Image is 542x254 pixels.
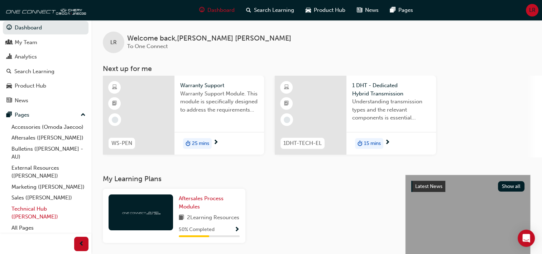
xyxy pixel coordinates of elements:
span: duration-icon [358,139,363,148]
a: Accessories (Omoda Jaecoo) [9,122,88,133]
a: External Resources ([PERSON_NAME]) [9,163,88,182]
a: Bulletins ([PERSON_NAME] - AU) [9,144,88,163]
a: Dashboard [3,21,88,34]
span: guage-icon [6,25,12,31]
span: learningRecordVerb_NONE-icon [284,117,290,123]
span: learningResourceType_ELEARNING-icon [112,83,117,92]
button: LR [526,4,538,17]
span: car-icon [6,83,12,89]
a: News [3,94,88,107]
a: pages-iconPages [384,3,419,18]
div: Open Intercom Messenger [518,230,535,247]
img: oneconnect [4,3,86,17]
a: news-iconNews [351,3,384,18]
span: learningResourceType_ELEARNING-icon [284,83,289,92]
a: WS-PENWarranty SupportWarranty Support Module. This module is specifically designed to address th... [103,76,264,155]
div: Product Hub [15,82,46,90]
span: book-icon [179,213,184,222]
span: duration-icon [186,139,191,148]
a: Analytics [3,50,88,64]
span: next-icon [385,140,390,146]
a: Search Learning [3,65,88,78]
a: car-iconProduct Hub [300,3,351,18]
span: Latest News [415,183,442,189]
span: learningRecordVerb_NONE-icon [112,117,118,123]
span: Warranty Support Module. This module is specifically designed to address the requirements and pro... [180,90,258,114]
span: 1DHT-TECH-EL [283,139,322,147]
span: 25 mins [192,140,209,148]
span: Welcome back , [PERSON_NAME] [PERSON_NAME] [127,34,291,43]
span: news-icon [357,6,362,15]
a: 1DHT-TECH-EL1 DHT - Dedicated Hybrid TransmissionUnderstanding transmission types and the relevan... [275,76,436,155]
span: Show Progress [234,227,240,233]
a: guage-iconDashboard [193,3,240,18]
span: guage-icon [199,6,205,15]
img: oneconnect [121,209,160,216]
span: up-icon [81,110,86,120]
span: people-icon [6,39,12,46]
a: Latest NewsShow all [411,181,524,192]
span: LR [529,6,536,14]
span: 15 mins [364,140,381,148]
span: To One Connect [127,43,168,50]
a: Sales ([PERSON_NAME]) [9,192,88,203]
div: Pages [15,111,29,119]
span: pages-icon [390,6,395,15]
h3: Next up for me [91,65,542,73]
span: 50 % Completed [179,226,215,234]
span: Product Hub [314,6,345,14]
span: news-icon [6,98,12,104]
a: Technical Hub ([PERSON_NAME]) [9,203,88,222]
button: Pages [3,108,88,122]
button: Show Progress [234,225,240,234]
span: Warranty Support [180,81,258,90]
a: Marketing ([PERSON_NAME]) [9,182,88,193]
button: Show all [498,181,525,192]
span: Pages [398,6,413,14]
span: 1 DHT - Dedicated Hybrid Transmission [352,81,430,98]
a: search-iconSearch Learning [240,3,300,18]
a: Aftersales ([PERSON_NAME]) [9,132,88,144]
span: search-icon [6,69,11,75]
span: 2 Learning Resources [187,213,239,222]
span: chart-icon [6,54,12,60]
span: Search Learning [254,6,294,14]
span: WS-PEN [111,139,132,147]
span: Dashboard [207,6,235,14]
span: booktick-icon [112,99,117,108]
span: booktick-icon [284,99,289,108]
button: DashboardMy TeamAnalyticsSearch LearningProduct HubNews [3,20,88,108]
div: Search Learning [14,67,54,76]
a: My Team [3,36,88,49]
div: News [15,97,28,105]
div: Analytics [15,53,37,61]
span: car-icon [306,6,311,15]
span: next-icon [213,140,219,146]
div: My Team [15,38,37,47]
span: News [365,6,379,14]
h3: My Learning Plans [103,175,394,183]
a: Product Hub [3,79,88,93]
span: search-icon [246,6,251,15]
span: pages-icon [6,112,12,118]
span: Understanding transmission types and the relevant components is essential knowledge required for ... [352,98,430,122]
a: All Pages [9,222,88,234]
a: Aftersales Process Modules [179,194,240,211]
span: LR [110,38,117,47]
span: Aftersales Process Modules [179,195,224,210]
span: prev-icon [79,240,84,249]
